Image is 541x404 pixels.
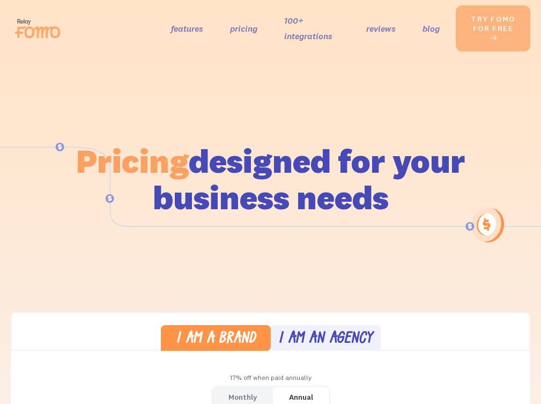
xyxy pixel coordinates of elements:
div: I am a brand [176,332,256,347]
a: try fomo for free [456,5,530,52]
span:  [490,33,499,43]
h1: designed for your business needs [76,143,466,216]
a: blog [423,21,440,36]
div: I am an agency [278,332,373,347]
a: features [171,21,203,36]
span: Pricing [76,140,189,181]
a: pricing [230,21,257,36]
a: 100+ integrations [284,13,339,44]
a: reviews [366,21,396,36]
div: 17% off when paid annually [11,370,530,386]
